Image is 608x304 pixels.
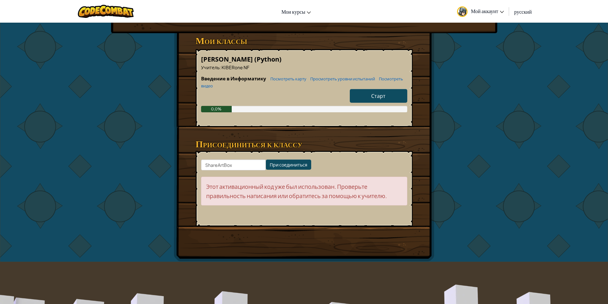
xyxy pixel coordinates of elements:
img: avatar [457,6,468,17]
font: Посмотреть карту [270,76,306,81]
a: Мой аккаунт [454,1,507,21]
font: [PERSON_NAME] [201,55,253,63]
font: KIBERone NF [221,64,249,70]
font: Мои классы [196,34,247,46]
font: (Python) [254,55,281,63]
img: Логотип CodeCombat [78,5,134,18]
font: Учитель [201,64,220,70]
a: русский [511,3,535,20]
font: 0,0% [211,107,221,111]
font: Присоединиться к классу [196,137,303,150]
font: Мой аккаунт [471,8,498,14]
font: : [220,64,221,70]
font: Старт [371,93,386,99]
input: При соединиться [266,159,311,170]
font: Этот активационный код уже был использован. Проверьте правильность написания или обратитесь за по... [206,183,387,199]
font: Введение в Информатику [201,75,266,81]
font: русский [514,8,532,15]
a: Мои курсы [278,3,314,20]
font: Мои курсы [281,8,305,15]
input: <Введите код класса> [201,159,266,170]
font: Просмотреть уровни испытаний [310,76,375,81]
